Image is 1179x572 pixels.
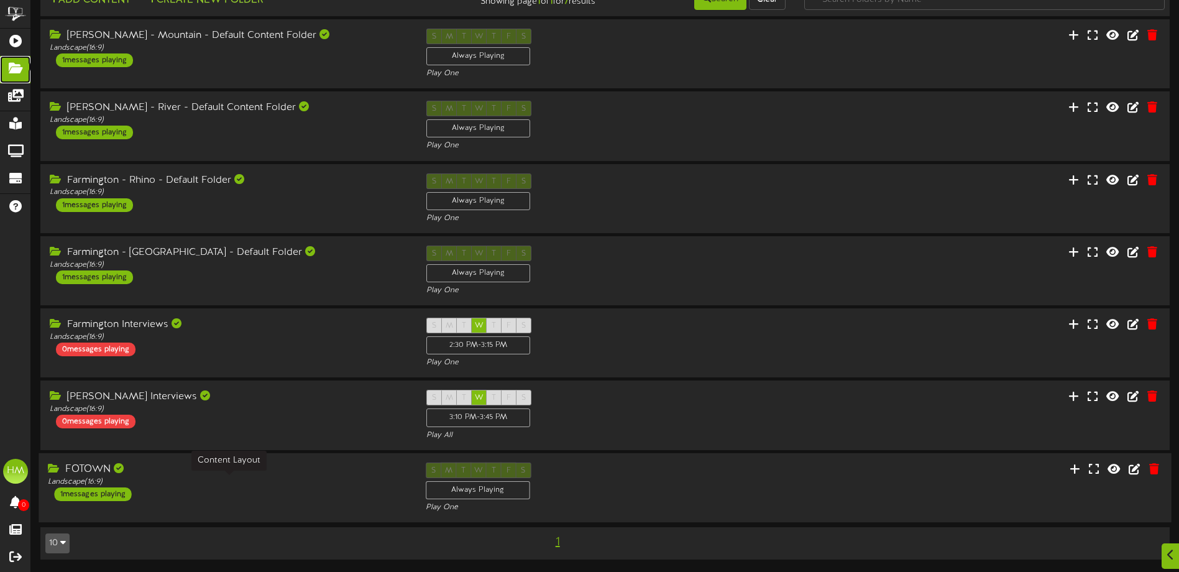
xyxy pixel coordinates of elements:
div: Play One [426,502,784,513]
span: F [507,394,511,402]
div: 1 messages playing [56,126,133,139]
span: M [446,321,453,330]
span: W [475,321,484,330]
div: Landscape ( 16:9 ) [50,115,408,126]
div: 1 messages playing [56,270,133,284]
div: Landscape ( 16:9 ) [50,260,408,270]
span: 0 [18,499,29,511]
div: Landscape ( 16:9 ) [50,187,408,198]
div: Always Playing [426,47,530,65]
div: [PERSON_NAME] - River - Default Content Folder [50,101,408,115]
div: [PERSON_NAME] Interviews [50,390,408,404]
div: Always Playing [426,192,530,210]
span: T [492,394,496,402]
div: HM [3,459,28,484]
span: S [521,394,526,402]
span: 1 [553,535,563,549]
span: T [462,394,466,402]
div: Play One [426,285,784,296]
div: 0 messages playing [56,415,135,428]
div: Play All [426,430,784,441]
div: Always Playing [426,481,530,499]
div: 1 messages playing [56,53,133,67]
div: Landscape ( 16:9 ) [50,404,408,415]
div: 1 messages playing [54,487,131,501]
div: 1 messages playing [56,198,133,212]
span: F [507,321,511,330]
span: T [462,321,466,330]
div: Landscape ( 16:9 ) [50,332,408,343]
div: Play One [426,68,784,79]
div: 3:10 PM - 3:45 PM [426,408,530,427]
div: [PERSON_NAME] - Mountain - Default Content Folder [50,29,408,43]
div: Landscape ( 16:9 ) [50,43,408,53]
div: FOTOWN [48,463,406,477]
span: S [432,394,436,402]
div: 2:30 PM - 3:15 PM [426,336,530,354]
div: Farmington Interviews [50,318,408,332]
div: Farmington - [GEOGRAPHIC_DATA] - Default Folder [50,246,408,260]
button: 10 [45,533,70,553]
div: Always Playing [426,119,530,137]
div: 0 messages playing [56,343,135,356]
div: Play One [426,213,784,224]
span: S [432,321,436,330]
div: Farmington - Rhino - Default Folder [50,173,408,188]
div: Always Playing [426,264,530,282]
span: M [446,394,453,402]
div: Play One [426,357,784,368]
div: Landscape ( 16:9 ) [48,476,406,487]
span: S [521,321,526,330]
div: Play One [426,141,784,151]
span: W [475,394,484,402]
span: T [492,321,496,330]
